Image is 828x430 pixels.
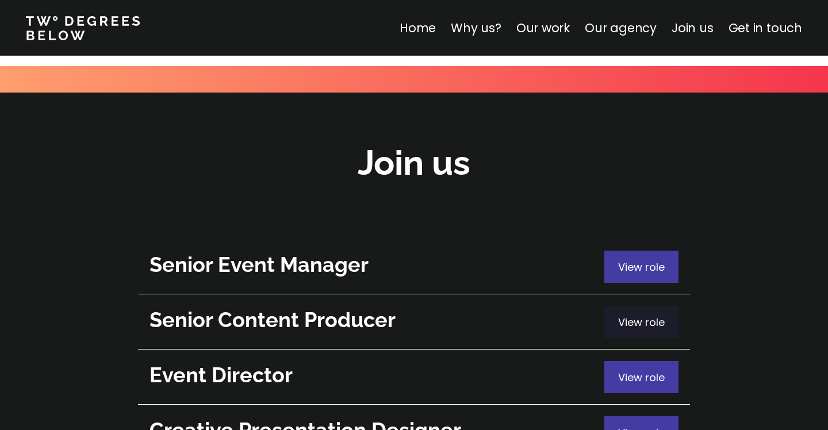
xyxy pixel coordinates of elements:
[729,20,802,36] a: Get in touch
[358,140,470,186] h2: Join us
[149,251,599,279] h2: Senior Event Manager
[149,361,599,389] h2: Event Director
[516,20,570,36] a: Our work
[618,370,665,385] span: View role
[451,20,501,36] a: Why us?
[138,239,690,294] a: Senior Event ManagerView role
[138,294,690,350] a: Senior Content ProducerView role
[672,20,714,36] a: Join us
[138,350,690,405] a: Event DirectorView role
[585,20,657,36] a: Our agency
[149,306,599,334] h2: Senior Content Producer
[400,20,436,36] a: Home
[618,315,665,329] span: View role
[618,260,665,274] span: View role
